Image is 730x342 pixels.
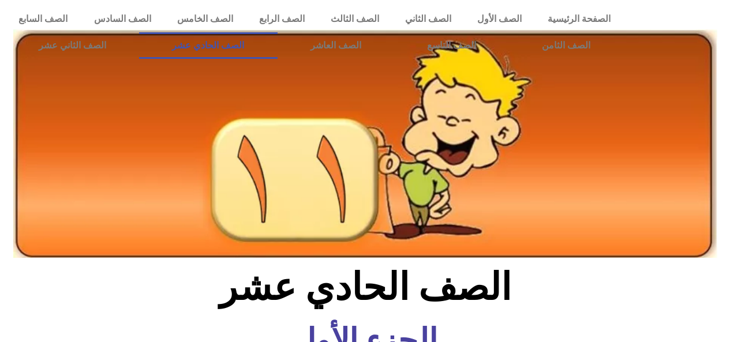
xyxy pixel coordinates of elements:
a: الصف السادس [81,6,164,32]
a: الصف الثاني عشر [6,32,139,59]
a: الصف الثاني [392,6,464,32]
a: الصف الأول [464,6,534,32]
a: الصف التاسع [394,32,509,59]
a: الصف الثالث [317,6,392,32]
a: الصف الحادي عشر [139,32,277,59]
a: الصف الثامن [509,32,623,59]
a: الصفحة الرئيسية [534,6,623,32]
h2: الصف الحادي عشر [174,265,556,310]
a: الصف العاشر [278,32,394,59]
a: الصف الخامس [164,6,246,32]
a: الصف السابع [6,6,81,32]
a: الصف الرابع [246,6,317,32]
